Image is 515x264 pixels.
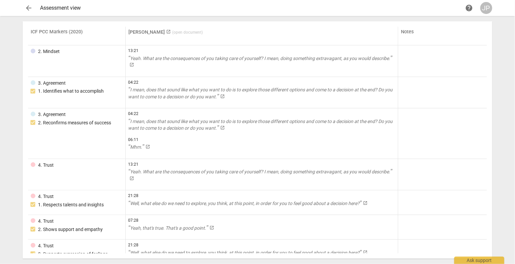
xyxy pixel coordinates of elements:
[220,94,225,99] span: launch
[38,88,104,95] div: 1. Identifies what to accomplish
[128,29,203,35] a: [PERSON_NAME] (open document)
[480,2,492,14] button: JP
[38,162,54,169] div: 4. Trust
[38,80,66,87] div: 3. Agreement
[128,144,144,150] span: Mhm.
[128,111,395,117] span: 04:22
[38,226,103,233] div: 2. Shows support and empathy
[38,193,54,200] div: 4. Trust
[28,27,126,45] th: ICF PCC Markers (2020)
[38,251,108,258] div: 3. Supports expression of feelings
[38,242,54,249] div: 4. Trust
[128,86,395,100] a: I mean, does that sound like what you want to do is to explore those different options and come t...
[38,119,111,126] div: 2. Reconfirms measures of success
[128,118,395,132] a: I mean, does that sound like what you want to do is to explore those different options and come t...
[128,168,395,182] a: Yeah. What are the consequences of you taking care of yourself? I mean, doing something extravaga...
[220,125,225,130] span: launch
[38,48,60,55] div: 2. Mindset
[130,176,134,181] span: launch
[172,30,203,35] span: ( open document )
[128,242,395,248] span: 21:28
[454,257,504,264] div: Ask support
[128,55,395,69] a: Yeah. What are the consequences of you taking care of yourself? I mean, doing something extravaga...
[128,137,395,143] span: 06:11
[363,201,368,205] span: launch
[128,87,393,99] span: I mean, does that sound like what you want to do is to explore those different options and come t...
[128,119,393,131] span: I mean, does that sound like what you want to do is to explore those different options and come t...
[128,249,395,256] a: Well, what else do we need to explore, you think, at this point, in order for you to feel good ab...
[209,225,214,230] span: launch
[145,144,150,149] span: launch
[128,225,208,231] span: Yeah, that's true. That's a good point.
[130,62,134,67] span: launch
[38,218,54,225] div: 4. Trust
[363,250,368,255] span: launch
[465,4,473,12] span: help
[128,144,395,151] a: Mhm.
[128,200,395,207] a: Well, what else do we need to explore, you think, at this point, in order for you to feel good ab...
[398,27,487,45] th: Notes
[128,169,393,174] span: Yeah. What are the consequences of you taking care of yourself? I mean, doing something extravaga...
[40,5,463,11] div: Assessment view
[128,225,395,232] a: Yeah, that's true. That's a good point.
[128,56,393,61] span: Yeah. What are the consequences of you taking care of yourself? I mean, doing something extravaga...
[463,2,475,14] a: Help
[128,250,362,255] span: Well, what else do we need to explore, you think, at this point, in order for you to feel good ab...
[128,80,395,85] span: 04:22
[128,48,395,54] span: 13:21
[128,218,395,223] span: 07:28
[128,193,395,199] span: 21:28
[166,29,171,34] span: launch
[128,201,362,206] span: Well, what else do we need to explore, you think, at this point, in order for you to feel good ab...
[25,4,33,12] span: arrow_back
[38,201,104,208] div: 1. Respects talents and insights
[38,111,66,118] div: 3. Agreement
[128,162,395,167] span: 13:21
